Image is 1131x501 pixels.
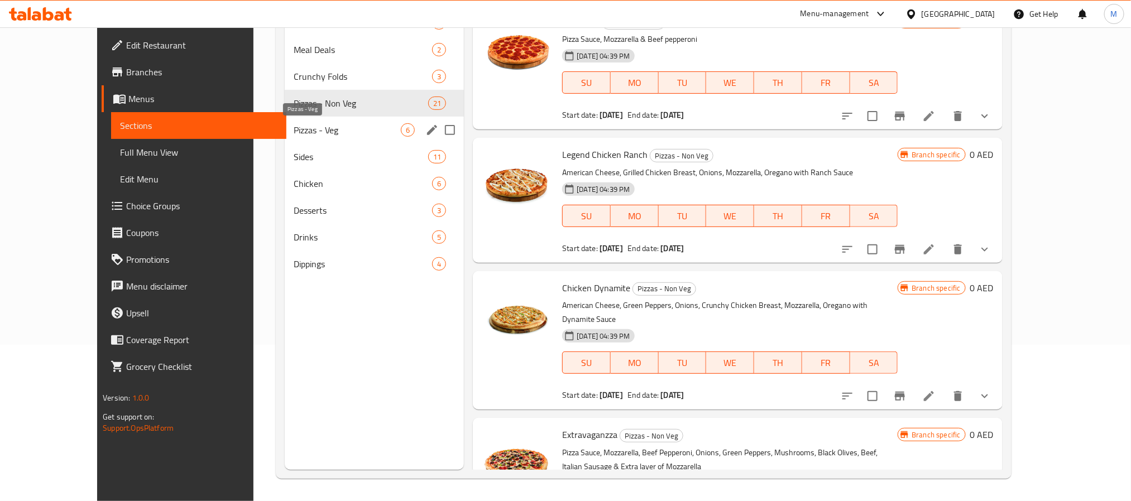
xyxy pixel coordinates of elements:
svg: Show Choices [978,389,991,403]
button: TH [754,71,802,94]
span: TH [759,355,798,371]
button: TU [659,71,707,94]
span: Select to update [861,238,884,261]
div: Meal Deals2 [285,36,464,63]
span: Start date: [562,388,598,402]
div: Desserts3 [285,197,464,224]
span: Crunchy Folds [294,70,432,83]
span: TH [759,75,798,91]
div: items [428,97,446,110]
div: Pizzas - Non Veg [650,149,713,162]
button: WE [706,351,754,374]
span: Pizzas - Non Veg [620,430,683,442]
span: MO [615,75,654,91]
div: Pizzas - Non Veg [632,282,696,296]
a: Edit menu item [922,109,936,123]
div: items [432,257,446,271]
button: TH [754,351,802,374]
span: Edit Menu [120,172,277,186]
button: delete [945,236,971,263]
div: Dippings [294,257,432,271]
span: Start date: [562,108,598,122]
button: Branch-specific-item [886,383,913,410]
span: End date: [627,388,659,402]
span: Edit Restaurant [126,38,277,52]
button: WE [706,71,754,94]
span: TU [663,75,702,91]
span: Branch specific [907,150,965,160]
span: TU [663,355,702,371]
span: WE [711,75,750,91]
a: Promotions [102,246,286,273]
span: Start date: [562,241,598,256]
div: Desserts [294,204,432,217]
span: Promotions [126,253,277,266]
button: TU [659,205,707,227]
span: M [1111,8,1118,20]
button: SA [850,351,898,374]
a: Grocery Checklist [102,353,286,380]
a: Sections [111,112,286,139]
button: Branch-specific-item [886,103,913,129]
button: sort-choices [834,236,861,263]
span: 3 [433,71,445,82]
button: show more [971,236,998,263]
button: FR [802,351,850,374]
div: Drinks5 [285,224,464,250]
span: Drinks [294,230,432,244]
span: [DATE] 04:39 PM [572,51,634,61]
span: FR [807,75,846,91]
p: American Cheese, Green Peppers, Onions, Crunchy Chicken Breast, Mozzarella, Oregano with Dynamite... [562,298,898,326]
span: Pizzas - Non Veg [294,97,428,110]
a: Edit menu item [922,243,936,256]
button: FR [802,71,850,94]
span: FR [807,355,846,371]
div: items [432,177,446,190]
button: delete [945,383,971,410]
span: Chicken Dynamite [562,280,630,296]
span: End date: [627,108,659,122]
span: Menus [128,92,277,105]
svg: Show Choices [978,243,991,256]
div: Chicken6 [285,170,464,197]
svg: Show Choices [978,109,991,123]
span: Chicken [294,177,432,190]
span: 1.0.0 [132,391,150,405]
img: Extravaganzza [482,427,553,498]
b: [DATE] [600,108,623,122]
h6: 0 AED [970,147,994,162]
b: [DATE] [600,388,623,402]
span: 11 [429,152,445,162]
button: SA [850,205,898,227]
div: items [401,123,415,137]
button: SU [562,71,611,94]
button: SU [562,205,611,227]
b: [DATE] [661,108,684,122]
a: Menus [102,85,286,112]
span: Grocery Checklist [126,360,277,373]
span: Pizzas - Veg [294,123,401,137]
span: Legend Chicken Ranch [562,146,648,163]
button: Branch-specific-item [886,236,913,263]
span: Menu disclaimer [126,280,277,293]
span: 6 [401,125,414,136]
span: Branch specific [907,430,965,440]
button: MO [611,71,659,94]
button: SU [562,351,611,374]
p: Pizza Sauce, Mozzarella & Beef pepperoni​ [562,32,898,46]
a: Coupons [102,219,286,246]
b: [DATE] [600,241,623,256]
button: show more [971,103,998,129]
div: Pizzas - Non Veg [620,429,683,442]
img: Chicken Dynamite [482,280,553,351]
h6: 0 AED [970,427,994,442]
div: items [432,70,446,83]
span: SU [567,355,606,371]
button: MO [611,205,659,227]
button: TU [659,351,707,374]
div: items [428,150,446,163]
span: Get support on: [103,410,154,424]
a: Edit menu item [922,389,936,403]
span: TU [663,208,702,224]
span: SA [855,355,894,371]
